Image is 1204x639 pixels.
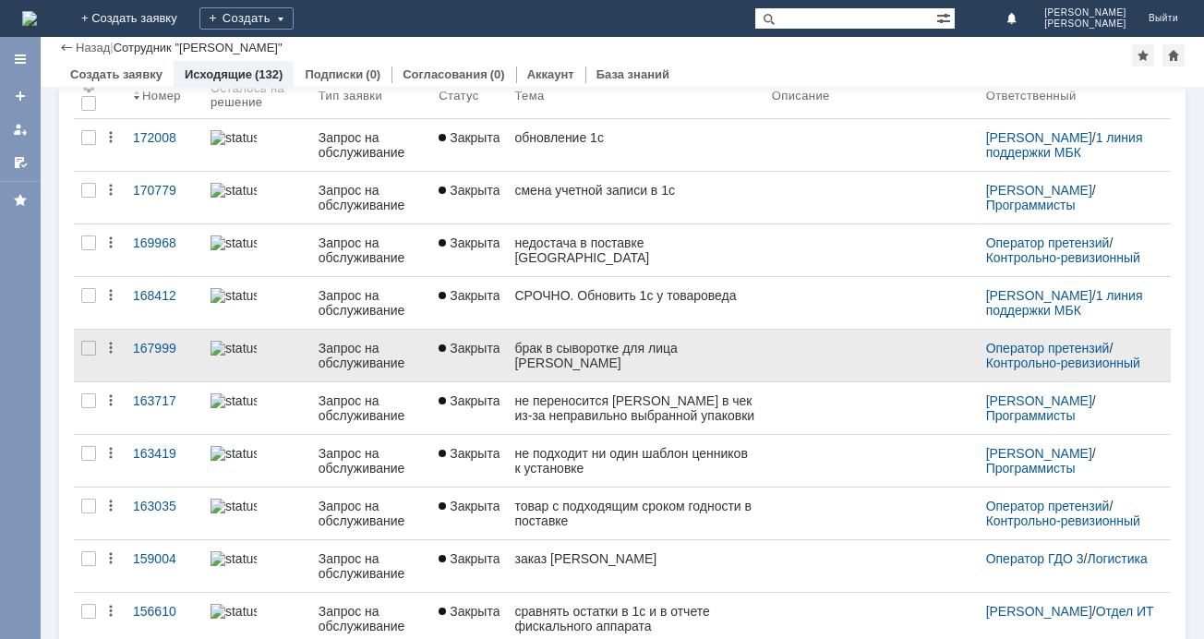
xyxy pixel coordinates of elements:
[103,446,118,461] div: Действия
[311,330,431,381] a: Запрос на обслуживание
[986,89,1077,102] div: Ответственный
[439,341,500,356] span: Закрыта
[142,89,181,102] div: Номер
[133,446,196,461] div: 163419
[311,172,431,223] a: Запрос на обслуживание
[490,67,505,81] div: (0)
[514,604,756,633] div: сравнять остатки в 1с и в отчете фискального аппарата
[439,446,500,461] span: Закрыта
[203,119,311,171] a: statusbar-100 (1).png
[133,604,196,619] div: 156610
[431,72,507,119] th: Статус
[319,183,424,212] div: Запрос на обслуживание
[319,551,424,581] div: Запрос на обслуживание
[311,277,431,329] a: Запрос на обслуживание
[133,235,196,250] div: 169968
[439,551,500,566] span: Закрыта
[319,604,424,633] div: Запрос на обслуживание
[366,67,380,81] div: (0)
[211,235,257,250] img: statusbar-100 (1).png
[986,288,1147,318] a: 1 линия поддержки МБК
[311,72,431,119] th: Тип заявки
[199,7,294,30] div: Создать
[103,235,118,250] div: Действия
[114,41,283,54] div: Сотрудник "[PERSON_NAME]"
[514,499,756,528] div: товар с подходящим сроком годности в поставке
[986,393,1163,423] div: /
[126,435,203,487] a: 163419
[431,330,507,381] a: Закрыта
[439,288,500,303] span: Закрыта
[507,72,764,119] th: Тема
[986,130,1147,160] a: 1 линия поддержки МБК
[507,119,764,171] a: обновление 1с
[596,67,669,81] a: База знаний
[203,435,311,487] a: statusbar-100 (1).png
[6,81,35,111] a: Создать заявку
[133,551,196,566] div: 159004
[431,382,507,434] a: Закрыта
[431,540,507,592] a: Закрыта
[986,461,1076,476] a: Программисты
[986,446,1163,476] div: /
[986,499,1163,528] div: /
[203,277,311,329] a: statusbar-100 (1).png
[311,224,431,276] a: Запрос на обслуживание
[986,499,1110,513] a: Оператор претензий
[6,148,35,177] a: Мои согласования
[986,235,1110,250] a: Оператор претензий
[431,224,507,276] a: Закрыта
[211,499,257,513] img: statusbar-100 (1).png
[986,513,1144,543] a: Контрольно-ревизионный отдел
[103,341,118,356] div: Действия
[133,183,196,198] div: 170779
[514,341,756,370] div: брак в сыворотке для лица [PERSON_NAME]
[979,72,1171,119] th: Ответственный
[1132,44,1154,66] div: Добавить в избранное
[431,172,507,223] a: Закрыта
[103,604,118,619] div: Действия
[986,551,1084,566] a: Оператор ГДО 3
[514,288,756,303] div: СРОЧНО. Обновить 1с у товароведа
[986,130,1092,145] a: [PERSON_NAME]
[986,183,1092,198] a: [PERSON_NAME]
[439,183,500,198] span: Закрыта
[6,115,35,144] a: Мои заявки
[126,119,203,171] a: 172008
[439,499,500,513] span: Закрыта
[986,393,1092,408] a: [PERSON_NAME]
[431,488,507,539] a: Закрыта
[986,341,1110,356] a: Оператор претензий
[211,288,257,303] img: statusbar-100 (1).png
[514,235,756,265] div: недостача в поставке [GEOGRAPHIC_DATA]
[133,393,196,408] div: 163717
[514,130,756,145] div: обновление 1с
[203,382,311,434] a: statusbar-100 (1).png
[507,382,764,434] a: не переносится [PERSON_NAME] в чек из-за неправильно выбранной упаковки
[126,540,203,592] a: 159004
[203,224,311,276] a: statusbar-100 (1).png
[211,604,257,619] img: statusbar-100 (1).png
[986,288,1092,303] a: [PERSON_NAME]
[986,551,1163,566] div: /
[507,330,764,381] a: брак в сыворотке для лица [PERSON_NAME]
[986,235,1163,265] div: /
[203,540,311,592] a: statusbar-60 (1).png
[203,72,311,119] th: Осталось на решение
[76,41,110,54] a: Назад
[211,81,289,109] div: Осталось на решение
[514,89,544,102] div: Тема
[403,67,488,81] a: Согласования
[507,488,764,539] a: товар с подходящим сроком годности в поставке
[319,288,424,318] div: Запрос на обслуживание
[103,183,118,198] div: Действия
[203,488,311,539] a: statusbar-100 (1).png
[986,604,1092,619] a: [PERSON_NAME]
[986,130,1163,160] div: /
[431,119,507,171] a: Закрыта
[22,11,37,26] a: Перейти на домашнюю страницу
[319,446,424,476] div: Запрос на обслуживание
[126,172,203,223] a: 170779
[1096,604,1154,619] a: Отдел ИТ
[126,330,203,381] a: 167999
